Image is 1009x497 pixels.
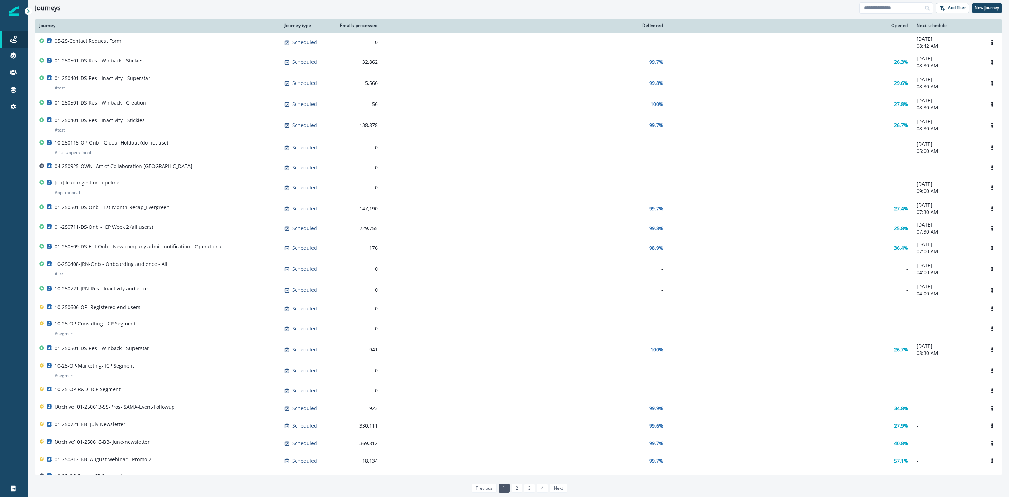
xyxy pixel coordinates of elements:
p: 27.4% [894,205,908,212]
button: Options [987,203,998,214]
p: [DATE] [917,55,978,62]
p: 36.4% [894,244,908,251]
a: 10-25-OP-Sales- ICP Segment#segmentScheduled0---Options [35,470,1002,492]
button: Options [987,385,998,396]
div: 0 [337,184,378,191]
p: 10-250721-JRN-Res - Inactivity audience [55,285,148,292]
p: 100% [651,101,663,108]
button: Options [987,37,998,48]
p: # segment [55,330,75,337]
p: [DATE] [917,97,978,104]
div: 369,812 [337,440,378,447]
p: 01-250401-DS-Res - Inactivity - Superstar [55,75,150,82]
div: - [672,287,908,294]
p: Scheduled [292,244,317,251]
p: - [917,387,978,394]
p: # list [55,270,63,277]
a: 10-25-OP-Marketing- ICP Segment#segmentScheduled0---Options [35,360,1002,382]
p: - [917,422,978,429]
button: Options [987,303,998,314]
p: Scheduled [292,101,317,108]
div: - [386,287,663,294]
p: Scheduled [292,59,317,66]
img: Inflection [9,6,19,16]
a: 01-250501-DS-Res - Winback - StickiesScheduled32,86299.7%26.3%[DATE]08:30 AMOptions [35,52,1002,72]
p: 04:00 AM [917,290,978,297]
div: - [672,39,908,46]
p: New journey [975,5,999,10]
h1: Journeys [35,4,61,12]
p: 99.7% [649,440,663,447]
p: 26.3% [894,59,908,66]
a: 01-250501-DS-Res - Winback - SuperstarScheduled941100%26.7%[DATE]08:30 AMOptions [35,340,1002,360]
div: 330,111 [337,422,378,429]
p: 10-25-OP-Sales- ICP Segment [55,472,123,479]
a: Next page [550,484,567,493]
p: 25.8% [894,225,908,232]
p: 10-250408-JRN-Onb - Onboarding audience - All [55,261,167,268]
button: Options [987,344,998,355]
p: [DATE] [917,241,978,248]
div: - [672,164,908,171]
button: Options [987,438,998,449]
a: 01-250711-DS-Onb - ICP Week 2 (all users)Scheduled729,75599.8%25.8%[DATE]07:30 AMOptions [35,219,1002,238]
div: - [386,325,663,332]
p: Scheduled [292,387,317,394]
p: 08:42 AM [917,42,978,49]
p: [op] lead ingestion pipeline [55,179,119,186]
a: 10-250408-JRN-Onb - Onboarding audience - All#listScheduled0--[DATE]04:00 AMOptions [35,258,1002,280]
div: 0 [337,367,378,374]
p: - [917,457,978,464]
ul: Pagination [470,484,567,493]
p: 01-250721-BB- July Newsletter [55,421,125,428]
p: - [917,405,978,412]
div: 0 [337,144,378,151]
p: Scheduled [292,205,317,212]
p: 99.6% [649,422,663,429]
p: # operational [66,149,91,156]
div: - [672,305,908,312]
p: Scheduled [292,80,317,87]
div: 5,566 [337,80,378,87]
p: [DATE] [917,141,978,148]
div: 0 [337,39,378,46]
p: [Archive] 01-250613-SS-Pros- SAMA-Event-Followup [55,403,175,410]
a: 01-250401-DS-Res - Inactivity - Superstar#testScheduled5,56699.8%29.6%[DATE]08:30 AMOptions [35,72,1002,94]
div: 0 [337,164,378,171]
a: 01-250721-BB- July NewsletterScheduled330,11199.6%27.9%-Options [35,417,1002,435]
a: 05-25-Contact Request FormScheduled0--[DATE]08:42 AMOptions [35,33,1002,52]
p: - [917,367,978,374]
p: 09:00 AM [917,188,978,195]
p: 01-250401-DS-Res - Inactivity - Stickies [55,117,145,124]
p: [DATE] [917,283,978,290]
a: 10-25-OP-Consulting- ICP Segment#segmentScheduled0---Options [35,317,1002,340]
p: 08:30 AM [917,62,978,69]
div: Delivered [386,23,663,28]
p: Scheduled [292,305,317,312]
button: Options [987,323,998,334]
button: Options [987,365,998,376]
button: New journey [972,3,1002,13]
div: - [672,184,908,191]
p: # segment [55,372,75,379]
a: 01-250401-DS-Res - Inactivity - Stickies#testScheduled138,87899.7%26.7%[DATE]08:30 AMOptions [35,114,1002,136]
button: Options [987,456,998,466]
div: - [386,266,663,273]
p: Scheduled [292,325,317,332]
div: Opened [672,23,908,28]
p: 01-250711-DS-Onb - ICP Week 2 (all users) [55,223,153,230]
p: # test [55,85,65,92]
div: - [386,184,663,191]
p: 99.7% [649,457,663,464]
p: 01-250501-DS-Res - Winback - Stickies [55,57,144,64]
a: 10-250606-OP- Registered end usersScheduled0---Options [35,300,1002,317]
div: 0 [337,387,378,394]
div: 18,134 [337,457,378,464]
button: Options [987,57,998,67]
p: [DATE] [917,181,978,188]
p: 98.9% [649,244,663,251]
p: 07:00 AM [917,248,978,255]
p: 08:30 AM [917,104,978,111]
p: 05-25-Contact Request Form [55,38,121,45]
div: Next schedule [917,23,978,28]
